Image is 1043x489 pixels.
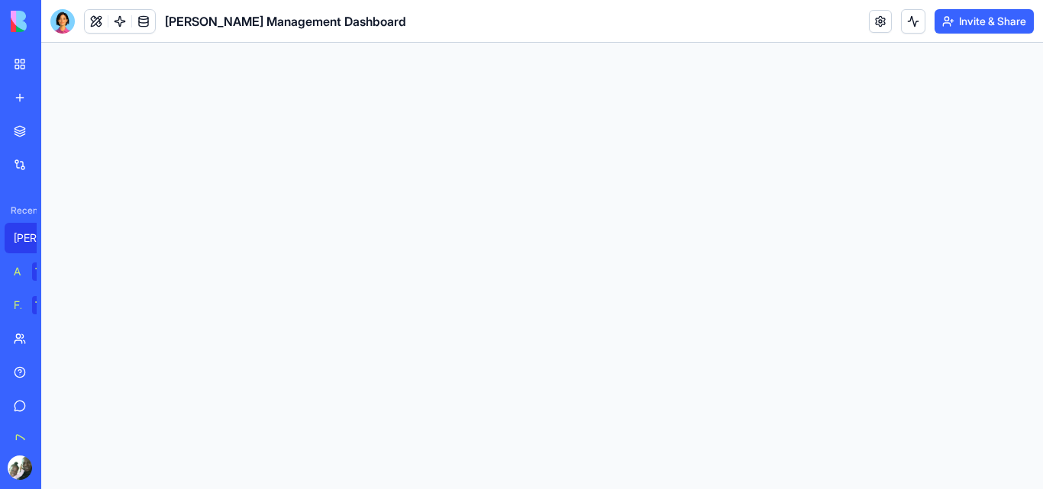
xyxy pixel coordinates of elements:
a: Feedback FormTRY [5,290,66,320]
a: AI Logo GeneratorTRY [5,256,66,287]
div: TRY [32,296,57,314]
div: TRY [32,262,57,281]
div: AI Logo Generator [14,264,21,279]
span: [PERSON_NAME] Management Dashboard [165,12,406,31]
a: [PERSON_NAME] Management Dashboard [5,223,66,253]
span: Recent [5,204,37,217]
img: logo [11,11,105,32]
img: ACg8ocKQ3SgvDw7Ynkk_nNkynPazjRnXuJC25LNp1x870yFNF0hQuRmt=s96-c [8,455,32,480]
div: Feedback Form [14,298,21,313]
button: Invite & Share [935,9,1034,34]
iframe: To enrich screen reader interactions, please activate Accessibility in Grammarly extension settings [41,43,1043,489]
div: [PERSON_NAME] Management Dashboard [14,230,57,246]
